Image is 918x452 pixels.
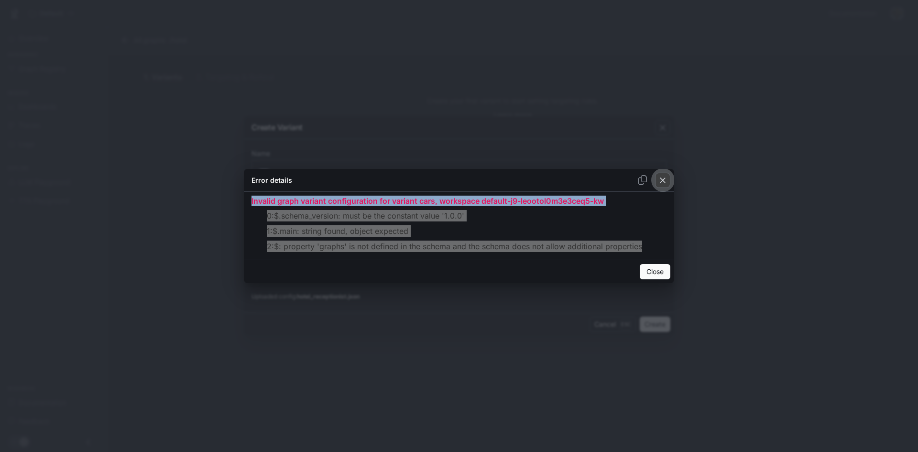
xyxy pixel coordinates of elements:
button: Copy error [634,171,651,188]
li: 1 : $.main: string found, object expected [259,223,650,239]
li: 2 : $: property 'graphs' is not defined in the schema and the schema does not allow additional pr... [259,239,650,254]
h5: Invalid graph variant configuration for variant cars, workspace default-j9-leootol0m3e3ceq5-kw [251,196,667,206]
button: Close [640,264,670,279]
h6: Error details [251,176,292,185]
li: 0 : $.schema_version: must be the constant value '1.0.0' [259,208,650,223]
